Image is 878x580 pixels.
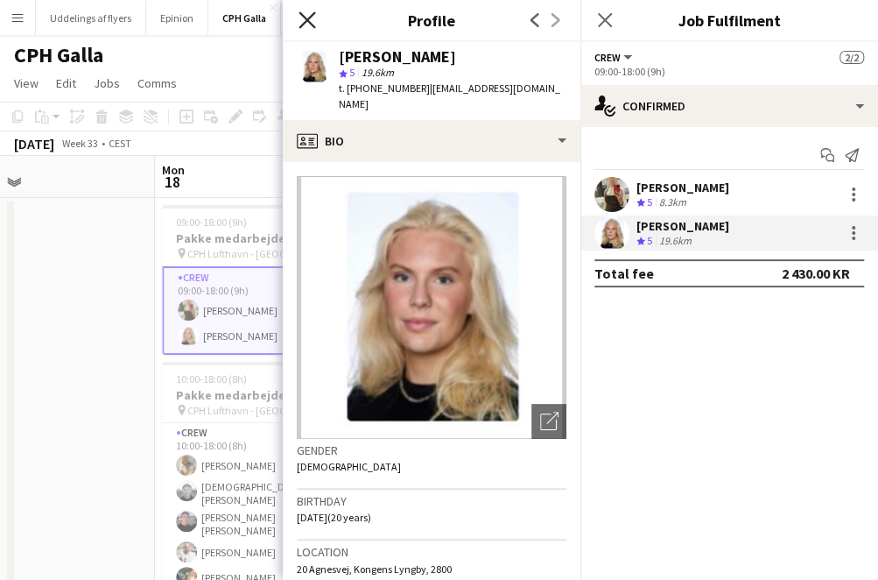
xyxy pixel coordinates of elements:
div: 2 430.00 KR [782,265,850,282]
h3: Birthday [297,493,566,509]
span: CPH Lufthavn - [GEOGRAPHIC_DATA] [187,247,319,260]
h3: Location [297,544,566,560]
span: Comms [137,75,177,91]
div: Bio [283,120,580,162]
span: Week 33 [58,137,102,150]
div: [PERSON_NAME] [339,49,456,65]
h3: Gender [297,442,566,458]
span: 18 [159,172,185,192]
span: Jobs [94,75,120,91]
button: CPH Galla [208,1,281,35]
h3: Job Fulfilment [580,9,878,32]
h3: Pakke medarbejdergave [162,387,358,403]
div: 8.3km [656,195,690,210]
span: View [14,75,39,91]
span: [DEMOGRAPHIC_DATA] [297,460,401,473]
span: 09:00-18:00 (9h) [176,216,247,229]
a: View [7,72,46,95]
span: t. [PHONE_NUMBER] [339,81,430,95]
span: [DATE] (20 years) [297,511,371,524]
button: Crew [594,51,635,64]
span: 5 [647,195,652,209]
button: Epinion [146,1,208,35]
img: Crew avatar or photo [297,176,566,439]
span: 5 [647,234,652,247]
button: Bestseller / Heartland [281,1,406,35]
div: [PERSON_NAME] [636,180,729,195]
span: CPH Lufthavn - [GEOGRAPHIC_DATA] [187,404,319,417]
span: 10:00-18:00 (8h) [176,372,247,385]
h1: CPH Galla [14,42,103,68]
span: Crew [594,51,621,64]
span: Edit [56,75,76,91]
div: [DATE] [14,135,54,152]
div: Confirmed [580,85,878,127]
a: Jobs [87,72,127,95]
div: Open photos pop-in [531,404,566,439]
div: Total fee [594,265,654,282]
span: | [EMAIL_ADDRESS][DOMAIN_NAME] [339,81,560,110]
span: 5 [349,66,355,79]
a: Edit [49,72,83,95]
app-card-role: Crew2/209:00-18:00 (9h)[PERSON_NAME][PERSON_NAME] [162,266,358,355]
h3: Profile [283,9,580,32]
span: Mon [162,162,185,178]
span: 19.6km [358,66,397,79]
app-job-card: 09:00-18:00 (9h)2/2Pakke medarbejdergave CPH Lufthavn - [GEOGRAPHIC_DATA]1 RoleCrew2/209:00-18:00... [162,205,358,355]
div: [PERSON_NAME] [636,218,729,234]
button: Uddelings af flyers [36,1,146,35]
a: Comms [130,72,184,95]
div: 19.6km [656,234,695,249]
span: 2/2 [839,51,864,64]
h3: Pakke medarbejdergave [162,230,358,246]
div: 09:00-18:00 (9h) [594,65,864,78]
span: 20 Agnesvej, Kongens Lyngby, 2800 [297,562,452,576]
div: CEST [109,137,131,150]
